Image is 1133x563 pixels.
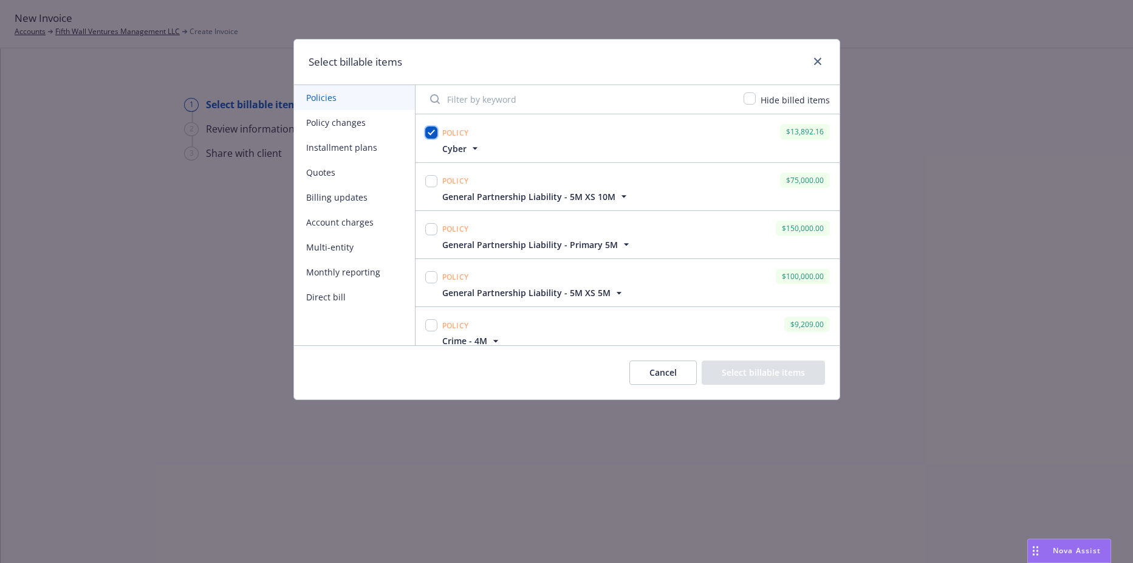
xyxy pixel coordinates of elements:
[294,185,415,210] button: Billing updates
[294,285,415,309] button: Direct bill
[776,221,830,236] div: $150,000.00
[442,320,469,331] span: Policy
[780,124,830,139] div: $13,892.16
[442,334,487,347] span: Crime - 4M
[442,272,469,282] span: Policy
[294,110,415,135] button: Policy changes
[629,361,697,385] button: Cancel
[442,286,611,299] span: General Partnership Liability - 5M XS 5M
[442,286,625,299] button: General Partnership Liability - 5M XS 5M
[294,85,415,110] button: Policies
[810,54,825,69] a: close
[1028,539,1043,562] div: Drag to move
[423,87,736,111] input: Filter by keyword
[780,173,830,188] div: $75,000.00
[309,54,402,70] h1: Select billable items
[1027,539,1111,563] button: Nova Assist
[776,269,830,284] div: $100,000.00
[442,142,467,155] span: Cyber
[761,94,830,106] span: Hide billed items
[294,135,415,160] button: Installment plans
[784,317,830,332] div: $9,209.00
[294,260,415,285] button: Monthly reporting
[442,142,481,155] button: Cyber
[442,176,469,186] span: Policy
[442,128,469,138] span: Policy
[442,238,632,251] button: General Partnership Liability - Primary 5M
[442,190,615,203] span: General Partnership Liability - 5M XS 10M
[442,238,618,251] span: General Partnership Liability - Primary 5M
[294,235,415,260] button: Multi-entity
[294,160,415,185] button: Quotes
[442,334,502,347] button: Crime - 4M
[442,190,630,203] button: General Partnership Liability - 5M XS 10M
[294,210,415,235] button: Account charges
[1053,545,1101,556] span: Nova Assist
[442,224,469,234] span: Policy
